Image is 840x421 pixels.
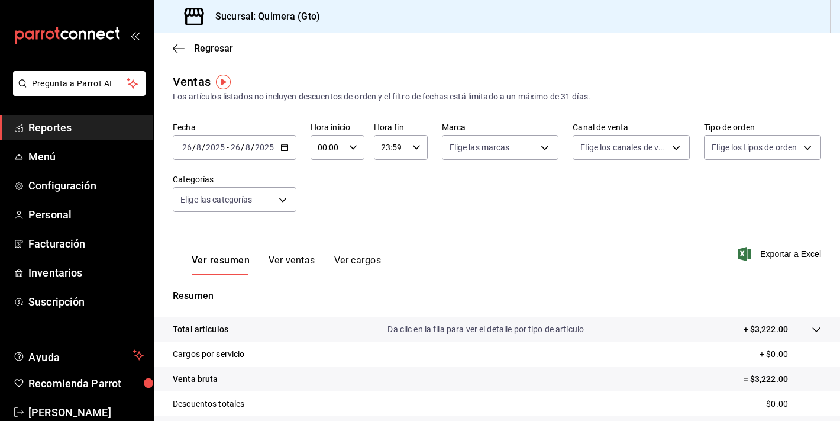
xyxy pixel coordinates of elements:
label: Tipo de orden [704,123,821,131]
p: Da clic en la fila para ver el detalle por tipo de artículo [387,323,584,336]
span: Reportes [28,120,144,136]
label: Canal de venta [573,123,690,131]
span: / [202,143,205,152]
button: Ver cargos [334,255,382,275]
span: Suscripción [28,294,144,310]
span: Elige los canales de venta [580,142,668,153]
span: / [192,143,196,152]
img: Tooltip marker [216,75,231,89]
span: Elige los tipos de orden [712,142,797,153]
span: Personal [28,207,144,223]
span: / [241,143,244,152]
p: + $3,222.00 [744,323,788,336]
p: Venta bruta [173,373,218,385]
span: [PERSON_NAME] [28,404,144,420]
input: ---- [254,143,274,152]
p: Total artículos [173,323,228,336]
label: Hora fin [374,123,428,131]
span: Inventarios [28,265,144,281]
input: -- [230,143,241,152]
span: Regresar [194,43,233,54]
p: Cargos por servicio [173,348,245,361]
span: Recomienda Parrot [28,375,144,391]
button: Ver ventas [269,255,315,275]
span: Ayuda [28,348,128,362]
label: Marca [442,123,559,131]
span: Elige las marcas [450,142,510,153]
span: - [227,143,229,152]
span: / [251,143,254,152]
span: Menú [28,149,144,165]
span: Facturación [28,236,144,252]
input: ---- [205,143,225,152]
span: Elige las categorías [180,194,253,205]
p: - $0.00 [762,398,821,410]
div: Ventas [173,73,211,91]
p: = $3,222.00 [744,373,821,385]
p: Resumen [173,289,821,303]
div: navigation tabs [192,255,381,275]
label: Categorías [173,175,296,184]
button: Ver resumen [192,255,250,275]
div: Los artículos listados no incluyen descuentos de orden y el filtro de fechas está limitado a un m... [173,91,821,103]
label: Hora inicio [311,123,364,131]
h3: Sucursal: Quimera (Gto) [206,9,320,24]
input: -- [182,143,192,152]
p: Descuentos totales [173,398,244,410]
input: -- [196,143,202,152]
button: Pregunta a Parrot AI [13,71,146,96]
button: open_drawer_menu [130,31,140,40]
input: -- [245,143,251,152]
p: + $0.00 [760,348,821,361]
a: Pregunta a Parrot AI [8,86,146,98]
button: Regresar [173,43,233,54]
button: Exportar a Excel [740,247,821,261]
span: Configuración [28,178,144,194]
label: Fecha [173,123,296,131]
span: Pregunta a Parrot AI [32,78,127,90]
